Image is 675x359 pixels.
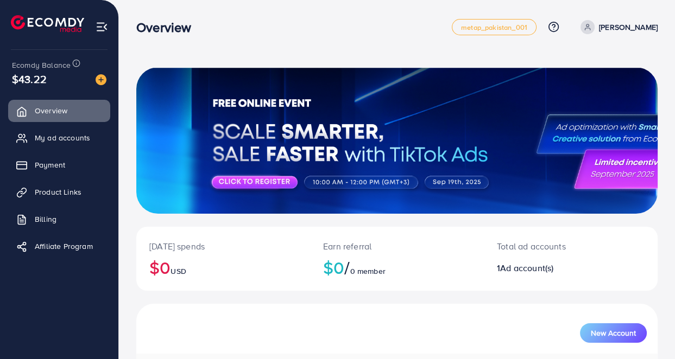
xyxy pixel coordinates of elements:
span: Product Links [35,187,81,197]
a: Payment [8,154,110,176]
p: Total ad accounts [497,240,601,253]
h3: Overview [136,20,200,35]
iframe: Chat [629,310,667,351]
span: New Account [591,329,636,337]
span: USD [171,266,186,277]
span: My ad accounts [35,132,90,143]
img: logo [11,15,84,32]
span: / [344,255,350,280]
span: Overview [35,105,67,116]
span: metap_pakistan_001 [461,24,527,31]
img: image [96,74,106,85]
img: menu [96,21,108,33]
span: Payment [35,159,65,170]
span: Ecomdy Balance [12,60,71,70]
a: Affiliate Program [8,235,110,257]
h2: 1 [497,263,601,273]
a: metap_pakistan_001 [452,19,537,35]
button: New Account [580,323,647,343]
a: My ad accounts [8,127,110,149]
h2: $0 [149,257,297,278]
span: Billing [35,214,56,225]
p: [DATE] spends [149,240,297,253]
span: Affiliate Program [35,241,93,252]
p: Earn referral [323,240,471,253]
h2: $0 [323,257,471,278]
span: 0 member [350,266,385,277]
span: $43.22 [10,63,48,95]
a: Product Links [8,181,110,203]
span: Ad account(s) [500,262,553,274]
p: [PERSON_NAME] [599,21,658,34]
a: [PERSON_NAME] [576,20,658,34]
a: Overview [8,100,110,121]
a: Billing [8,208,110,230]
